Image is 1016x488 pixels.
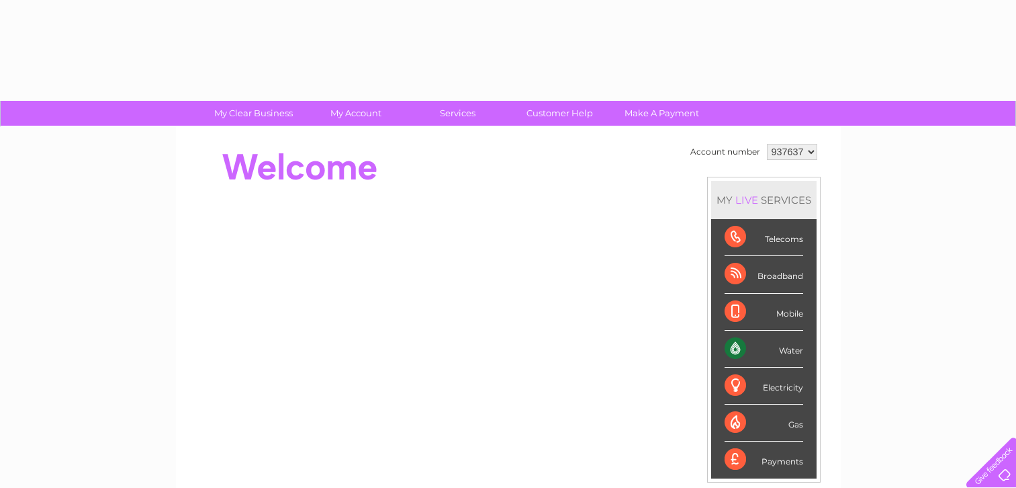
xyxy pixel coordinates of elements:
[711,181,817,219] div: MY SERVICES
[725,405,803,442] div: Gas
[198,101,309,126] a: My Clear Business
[725,368,803,405] div: Electricity
[725,219,803,256] div: Telecoms
[725,442,803,478] div: Payments
[504,101,615,126] a: Customer Help
[606,101,717,126] a: Make A Payment
[725,256,803,293] div: Broadband
[687,140,764,163] td: Account number
[733,194,761,206] div: LIVE
[725,294,803,331] div: Mobile
[725,331,803,368] div: Water
[402,101,513,126] a: Services
[300,101,411,126] a: My Account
